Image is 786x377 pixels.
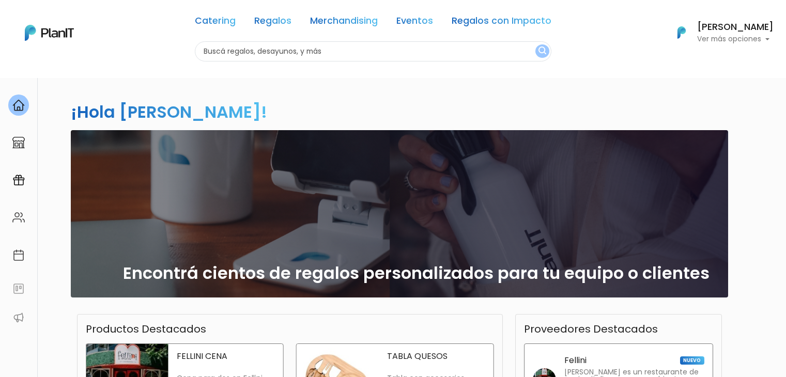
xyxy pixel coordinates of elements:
p: FELLINI CENA [177,352,275,360]
p: Fellini [564,356,587,365]
input: Buscá regalos, desayunos, y más [195,41,551,61]
p: Ver más opciones [697,36,774,43]
img: people-662611757002400ad9ed0e3c099ab2801c6687ba6c219adb57efc949bc21e19d.svg [12,211,25,224]
img: marketplace-4ceaa7011d94191e9ded77b95e3339b90024bf715f7c57f8cf31f2d8c509eaba.svg [12,136,25,149]
a: Catering [195,17,236,29]
img: partners-52edf745621dab592f3b2c58e3bca9d71375a7ef29c3b500c9f145b62cc070d4.svg [12,311,25,324]
img: calendar-87d922413cdce8b2cf7b7f5f62616a5cf9e4887200fb71536465627b3292af00.svg [12,249,25,261]
img: campaigns-02234683943229c281be62815700db0a1741e53638e28bf9629b52c665b00959.svg [12,174,25,186]
img: PlanIt Logo [670,21,693,44]
span: NUEVO [680,356,704,365]
h3: Proveedores Destacados [524,323,658,335]
img: PlanIt Logo [25,25,74,41]
p: TABLA QUESOS [387,352,485,360]
h6: [PERSON_NAME] [697,23,774,32]
h2: ¡Hola [PERSON_NAME]! [71,100,267,123]
h3: Productos Destacados [86,323,206,335]
button: PlanIt Logo [PERSON_NAME] Ver más opciones [664,19,774,46]
img: feedback-78b5a0c8f98aac82b08bfc38622c3050aee476f2c9584af64705fc4e61158814.svg [12,282,25,295]
a: Merchandising [310,17,378,29]
img: search_button-432b6d5273f82d61273b3651a40e1bd1b912527efae98b1b7a1b2c0702e16a8d.svg [538,46,546,56]
a: Regalos con Impacto [452,17,551,29]
a: Regalos [254,17,291,29]
h2: Encontrá cientos de regalos personalizados para tu equipo o clientes [123,263,710,283]
a: Eventos [396,17,433,29]
img: home-e721727adea9d79c4d83392d1f703f7f8bce08238fde08b1acbfd93340b81755.svg [12,99,25,112]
